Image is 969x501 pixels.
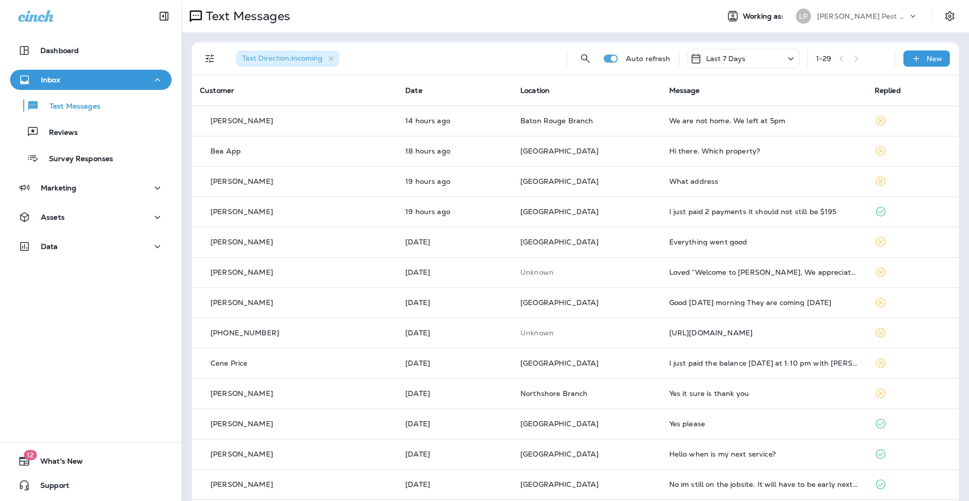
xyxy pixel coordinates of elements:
[10,207,172,227] button: Assets
[817,12,908,20] p: [PERSON_NAME] Pest Control
[210,298,273,307] p: [PERSON_NAME]
[242,54,322,63] span: Text Direction : Incoming
[520,207,599,216] span: [GEOGRAPHIC_DATA]
[210,147,241,155] p: Bea App
[669,389,858,397] div: Yes it sure is thank you
[669,86,700,95] span: Message
[520,298,599,307] span: [GEOGRAPHIC_DATA]
[405,117,504,125] p: Aug 11, 2025 05:34 PM
[200,86,234,95] span: Customer
[39,128,78,138] p: Reviews
[405,480,504,488] p: Aug 6, 2025 03:05 PM
[10,178,172,198] button: Marketing
[405,329,504,337] p: Aug 9, 2025 07:45 PM
[520,480,599,489] span: [GEOGRAPHIC_DATA]
[405,268,504,276] p: Aug 10, 2025 10:51 AM
[30,457,83,469] span: What's New
[405,420,504,428] p: Aug 7, 2025 02:53 PM
[520,329,653,337] p: This customer does not have a last location and the phone number they messaged is not assigned to...
[10,95,172,116] button: Text Messages
[626,55,671,63] p: Auto refresh
[210,208,273,216] p: [PERSON_NAME]
[405,177,504,185] p: Aug 11, 2025 12:06 PM
[405,450,504,458] p: Aug 7, 2025 10:43 AM
[405,389,504,397] p: Aug 8, 2025 11:59 AM
[210,389,273,397] p: [PERSON_NAME]
[669,450,858,458] div: Hello when is my next service?
[210,480,273,488] p: [PERSON_NAME]
[150,6,178,26] button: Collapse Sidebar
[669,298,858,307] div: Good Sunday morning They are coming this Wednesday
[41,242,58,250] p: Data
[10,70,172,90] button: Inbox
[669,177,858,185] div: What address
[210,238,273,246] p: [PERSON_NAME]
[669,420,858,428] div: Yes please
[520,146,599,156] span: [GEOGRAPHIC_DATA]
[10,40,172,61] button: Dashboard
[40,46,79,55] p: Dashboard
[39,102,100,112] p: Text Messages
[796,9,811,24] div: LP
[10,451,172,471] button: 12What's New
[10,121,172,142] button: Reviews
[520,237,599,246] span: [GEOGRAPHIC_DATA]
[405,359,504,367] p: Aug 8, 2025 02:40 PM
[405,86,422,95] span: Date
[236,51,339,67] div: Text Direction:Incoming
[520,449,599,459] span: [GEOGRAPHIC_DATA]
[10,147,172,169] button: Survey Responses
[200,48,220,69] button: Filters
[405,147,504,155] p: Aug 11, 2025 01:33 PM
[743,12,786,21] span: Working as:
[520,389,587,398] span: Northshore Branch
[405,208,504,216] p: Aug 11, 2025 12:02 PM
[816,55,832,63] div: 1 - 29
[927,55,942,63] p: New
[210,450,273,458] p: [PERSON_NAME]
[520,116,594,125] span: Baton Rouge Branch
[669,359,858,367] div: I just paid the balance today at 1:10 pm with Brittany and updated my email address. I had a temp...
[405,298,504,307] p: Aug 10, 2025 10:33 AM
[941,7,959,25] button: Settings
[41,184,76,192] p: Marketing
[875,86,901,95] span: Replied
[520,359,599,368] span: [GEOGRAPHIC_DATA]
[202,9,290,24] p: Text Messages
[669,268,858,276] div: Loved “Welcome to LaJaunie's, We appreciate your support Brooke. By the way, you're locked in for...
[24,450,37,460] span: 12
[10,475,172,495] button: Support
[210,268,273,276] p: [PERSON_NAME]
[669,238,858,246] div: Everything went good
[520,86,550,95] span: Location
[39,155,113,164] p: Survey Responses
[669,329,858,337] div: https://www.cricketwireless.com/support/protect-my-phone/cricket-protect.html?utm_source=dt-minus1
[520,177,599,186] span: [GEOGRAPHIC_DATA]
[669,208,858,216] div: I just paid 2 payments it should not still be $195
[520,268,653,276] p: This customer does not have a last location and the phone number they messaged is not assigned to...
[706,55,746,63] p: Last 7 Days
[210,420,273,428] p: [PERSON_NAME]
[669,147,858,155] div: Hi there. Which property?
[669,117,858,125] div: We are not home. We left at 5pm
[520,419,599,428] span: [GEOGRAPHIC_DATA]
[210,359,247,367] p: Cene Price
[669,480,858,488] div: No im still on the jobsite. It will have to be early next week.
[405,238,504,246] p: Aug 10, 2025 02:05 PM
[210,329,279,337] p: [PHONE_NUMBER]
[41,76,60,84] p: Inbox
[10,236,172,257] button: Data
[210,177,273,185] p: [PERSON_NAME]
[575,48,596,69] button: Search Messages
[30,481,69,493] span: Support
[210,117,273,125] p: [PERSON_NAME]
[41,213,65,221] p: Assets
